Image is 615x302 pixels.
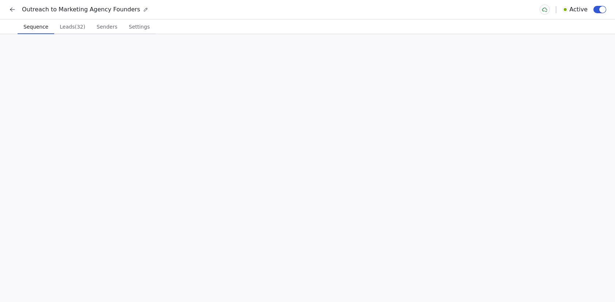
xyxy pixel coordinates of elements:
span: Active [570,5,588,14]
span: Outreach to Marketing Agency Founders [22,5,140,14]
span: Sequence [20,22,51,32]
span: Leads (32) [57,22,88,32]
span: Senders [94,22,120,32]
span: Settings [126,22,153,32]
